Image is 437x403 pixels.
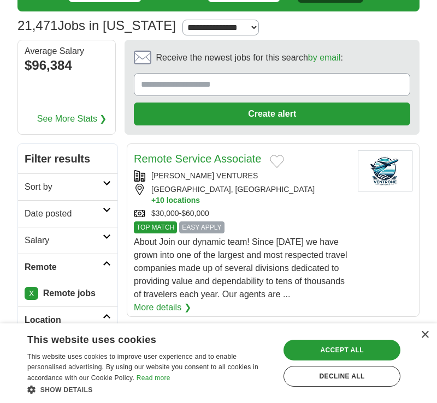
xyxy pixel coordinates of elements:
[25,234,103,247] h2: Salary
[134,301,191,314] a: More details ❯
[134,153,261,165] a: Remote Service Associate
[43,288,96,298] strong: Remote jobs
[17,18,176,33] h1: Jobs in [US_STATE]
[137,374,170,382] a: Read more, opens a new window
[270,155,284,168] button: Add to favorite jobs
[25,314,103,327] h2: Location
[358,151,412,191] img: Company logo
[284,366,400,387] div: Decline all
[134,170,349,182] div: [PERSON_NAME] VENTURES
[151,195,349,206] button: +10 locations
[284,340,400,360] div: Accept all
[179,221,224,233] span: EASY APPLY
[25,181,103,194] h2: Sort by
[18,200,117,227] a: Date posted
[27,353,258,382] span: This website uses cookies to improve user experience and to enable personalised advertising. By u...
[40,386,93,394] span: Show details
[27,330,245,346] div: This website uses cookies
[18,173,117,200] a: Sort by
[27,384,273,395] div: Show details
[37,112,107,125] a: See More Stats ❯
[134,221,177,233] span: TOP MATCH
[134,237,347,299] span: About Join our dynamic team! Since [DATE] we have grown into one of the largest and most respecte...
[18,306,117,333] a: Location
[25,287,38,300] a: X
[25,261,103,274] h2: Remote
[151,195,156,206] span: +
[421,331,429,339] div: Close
[18,254,117,280] a: Remote
[134,184,349,206] div: [GEOGRAPHIC_DATA], [GEOGRAPHIC_DATA]
[18,227,117,254] a: Salary
[18,144,117,173] h2: Filter results
[308,53,341,62] a: by email
[25,207,103,220] h2: Date posted
[156,51,342,64] span: Receive the newest jobs for this search :
[25,56,109,75] div: $96,384
[17,16,57,35] span: 21,471
[134,208,349,219] div: $30,000-$60,000
[134,103,410,125] button: Create alert
[25,47,109,56] div: Average Salary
